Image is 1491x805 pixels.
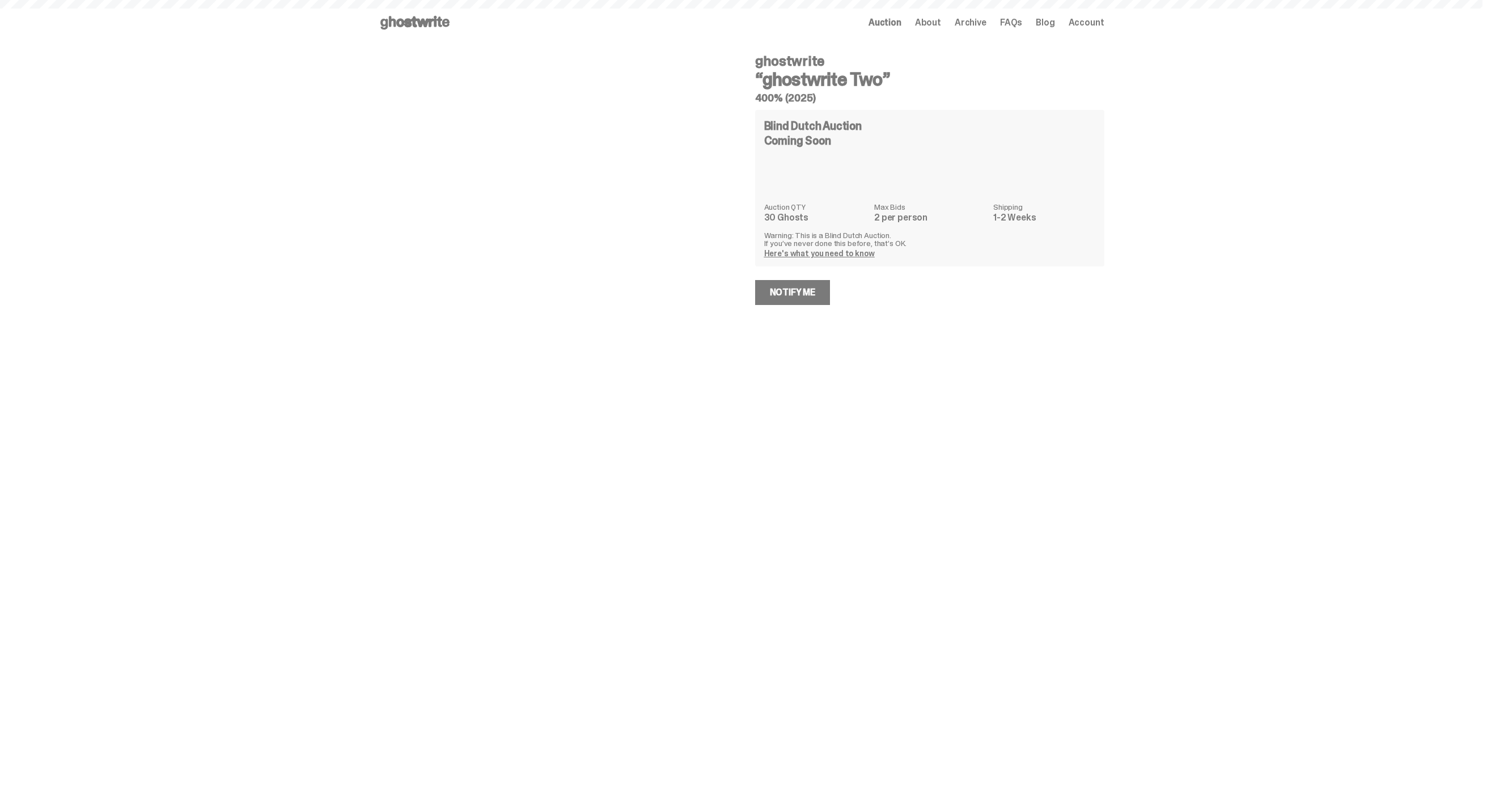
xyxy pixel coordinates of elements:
[869,18,901,27] a: Auction
[764,203,867,211] dt: Auction QTY
[874,203,986,211] dt: Max Bids
[1069,18,1104,27] a: Account
[764,213,867,222] dd: 30 Ghosts
[874,213,986,222] dd: 2 per person
[764,120,862,132] h4: Blind Dutch Auction
[755,280,831,305] a: Notify Me
[764,248,875,259] a: Here's what you need to know
[1000,18,1022,27] a: FAQs
[955,18,986,27] a: Archive
[755,93,1104,103] h5: 400% (2025)
[755,54,1104,68] h4: ghostwrite
[915,18,941,27] a: About
[993,213,1095,222] dd: 1-2 Weeks
[764,231,1095,247] p: Warning: This is a Blind Dutch Auction. If you’ve never done this before, that’s OK.
[764,135,1095,146] div: Coming Soon
[993,203,1095,211] dt: Shipping
[1036,18,1054,27] a: Blog
[755,70,1104,88] h3: “ghostwrite Two”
